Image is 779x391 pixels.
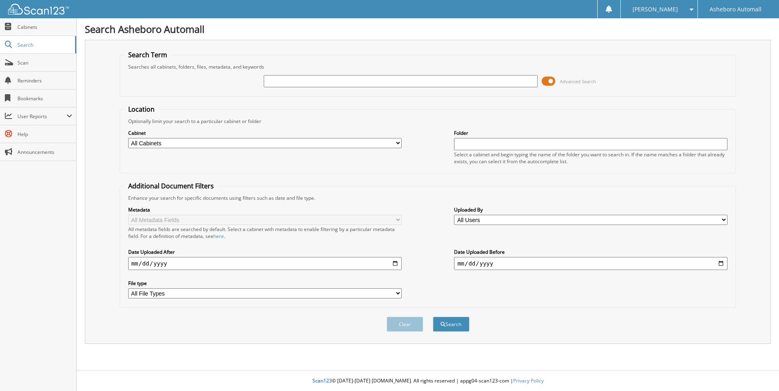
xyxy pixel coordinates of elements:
button: Search [433,317,469,332]
span: Asheboro Automall [710,7,762,12]
input: end [454,257,727,270]
div: Searches all cabinets, folders, files, metadata, and keywords [124,63,732,70]
span: Search [17,41,71,48]
div: Enhance your search for specific documents using filters such as date and file type. [124,194,732,201]
span: Scan [17,59,72,66]
span: Reminders [17,77,72,84]
span: User Reports [17,113,67,120]
span: Cabinets [17,24,72,30]
legend: Location [124,105,159,114]
h1: Search Asheboro Automall [85,22,771,36]
span: Scan123 [312,377,332,384]
label: Folder [454,130,727,136]
label: Date Uploaded After [128,248,402,255]
legend: Additional Document Filters [124,181,218,190]
iframe: Chat Widget [738,352,779,391]
label: File type [128,280,402,287]
label: Metadata [128,206,402,213]
label: Cabinet [128,130,402,136]
span: Help [17,131,72,138]
legend: Search Term [124,50,171,59]
div: All metadata fields are searched by default. Select a cabinet with metadata to enable filtering b... [128,226,402,240]
a: Privacy Policy [513,377,544,384]
button: Clear [387,317,423,332]
input: start [128,257,402,270]
a: here [213,233,224,240]
img: scan123-logo-white.svg [8,4,69,15]
div: Optionally limit your search to a particular cabinet or folder [124,118,732,125]
label: Date Uploaded Before [454,248,727,255]
span: Announcements [17,149,72,156]
div: Select a cabinet and begin typing the name of the folder you want to search in. If the name match... [454,151,727,165]
span: [PERSON_NAME] [633,7,678,12]
span: Bookmarks [17,95,72,102]
div: © [DATE]-[DATE] [DOMAIN_NAME]. All rights reserved | appg04-scan123-com | [77,371,779,391]
span: Advanced Search [560,78,596,84]
label: Uploaded By [454,206,727,213]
